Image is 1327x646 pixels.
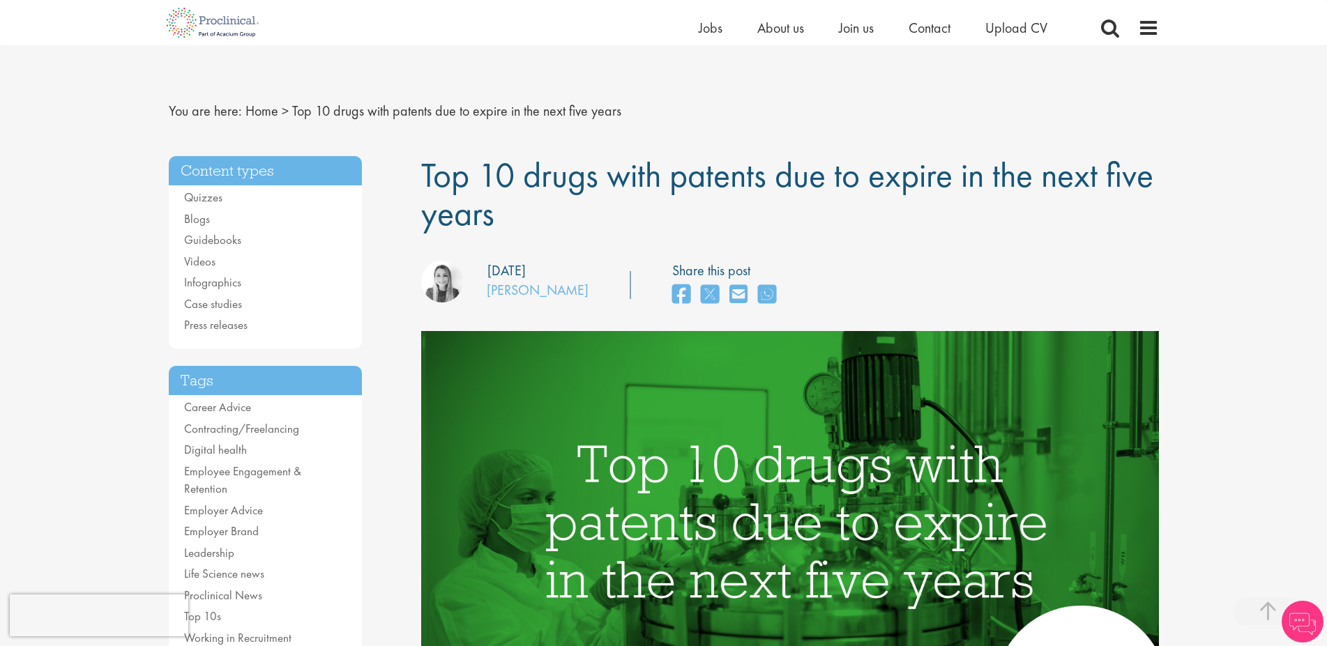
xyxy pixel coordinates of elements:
a: Join us [839,19,874,37]
a: share on email [729,280,748,310]
a: Career Advice [184,399,251,415]
a: Contracting/Freelancing [184,421,299,436]
span: Top 10 drugs with patents due to expire in the next five years [421,153,1153,236]
a: Jobs [699,19,722,37]
a: Employer Brand [184,523,259,539]
a: Employer Advice [184,502,263,518]
iframe: reCAPTCHA [10,594,188,636]
a: Upload CV [985,19,1047,37]
a: About us [757,19,804,37]
h3: Tags [169,366,363,396]
a: Case studies [184,296,242,312]
img: Chatbot [1282,601,1324,643]
a: share on twitter [701,280,719,310]
a: share on whats app [758,280,776,310]
a: share on facebook [672,280,690,310]
a: Blogs [184,211,210,226]
a: Digital health [184,442,247,457]
a: Contact [909,19,950,37]
a: Top 10s [184,608,221,624]
a: Videos [184,254,215,269]
a: Life Science news [184,566,264,581]
a: Infographics [184,275,241,290]
a: Proclinical News [184,587,262,603]
span: You are here: [169,102,242,120]
a: Quizzes [184,190,222,205]
a: Employee Engagement & Retention [184,463,301,497]
a: breadcrumb link [245,102,278,120]
h3: Content types [169,156,363,186]
a: Press releases [184,317,248,332]
label: Share this post [672,261,783,281]
a: Guidebooks [184,232,241,247]
a: Working in Recruitment [184,630,291,645]
img: Hannah Burke [421,261,463,302]
a: [PERSON_NAME] [487,281,589,299]
a: Leadership [184,545,234,560]
div: [DATE] [487,261,526,281]
span: > [282,102,289,120]
span: Top 10 drugs with patents due to expire in the next five years [292,102,621,120]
